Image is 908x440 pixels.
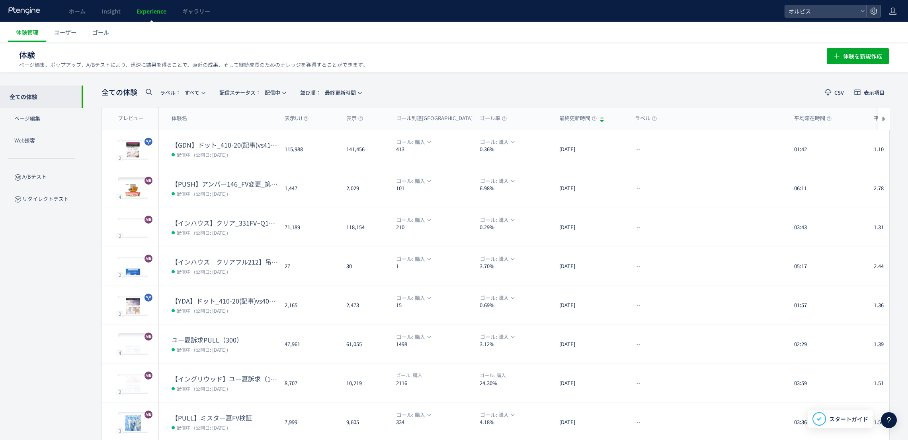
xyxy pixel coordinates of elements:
dt: 334 [396,419,473,426]
span: 配信中 [176,228,191,236]
div: [DATE] [553,247,629,286]
dt: 【PUSH】アンバー146_FV変更_第二弾&CVブロック [172,179,278,189]
span: 配信中 [176,306,191,314]
span: Experience [137,7,166,15]
button: ゴール: 購入 [391,255,435,263]
dt: 101 [396,185,473,192]
span: -- [637,419,640,426]
img: b6ded93acf3d5cf45b25c408b2b2201d1756273224013.jpeg [118,219,148,238]
dt: 0.36% [480,146,553,153]
span: 表示項目 [864,90,885,95]
span: (公開日: [DATE]) [194,229,228,236]
span: 最終更新時間 [300,86,356,99]
dt: 【イングリウッド】ユー夏訴求（162） [172,374,278,384]
span: -- [637,185,640,192]
button: ゴール: 購入 [475,294,519,302]
span: Insight [102,7,121,15]
button: ラベル：すべて [155,86,209,99]
span: -- [637,224,640,231]
div: 3 [117,428,123,434]
span: プレビュー [118,115,144,122]
button: ゴール: 購入 [391,294,435,302]
button: 体験を新規作成 [827,48,889,64]
dt: 413 [396,146,473,153]
dt: 【インハウス】クリア_331FV~Q1間ブロック変更 [172,218,278,228]
span: 並び順： [300,89,321,96]
button: CSV [820,86,849,99]
span: ゴール: 購入 [480,255,509,263]
span: 配信中 [176,384,191,392]
img: 5ac25d88a724073074c1e28f6834051a1755499461705.jpeg [118,414,148,432]
img: 7dde50ec8e910326e6f0a07e31ae8d2f1756166812552.jpeg [118,297,148,315]
div: 4 [117,350,123,356]
div: 4 [117,194,123,200]
button: ゴール: 購入 [391,333,435,341]
div: 47,961 [278,325,340,364]
div: 30 [340,247,390,286]
div: 01:57 [788,286,867,325]
div: 8,707 [278,364,340,403]
button: ゴール: 購入 [391,411,435,419]
span: (公開日: [DATE]) [194,307,228,314]
span: ゴール: 購入 [396,411,425,419]
div: 2 [117,272,123,278]
div: [DATE] [553,364,629,403]
div: 27 [278,247,340,286]
dt: 0.29% [480,224,553,231]
div: 61,055 [340,325,390,364]
img: 1132b7a5d0bb1f7892e0f96aaedbfb2c1756040007847.jpeg [118,180,148,199]
span: 配信中 [176,423,191,431]
h1: 体験 [19,49,809,61]
span: (公開日: [DATE]) [194,385,228,392]
dt: 【インハウス クリアフル212】吊り下げポーチ検証用 夏訴求反映 [172,257,278,267]
img: 334de135c628a3f780958d16351e08c51753873929224.jpeg [118,336,148,354]
div: 115,988 [278,130,340,169]
span: (公開日: [DATE]) [194,424,228,431]
img: cb647fcb0925a13b28285e0ae747a3fc1756166545540.jpeg [118,141,148,160]
div: 2,165 [278,286,340,325]
div: [DATE] [553,208,629,247]
dt: 1498 [396,341,473,348]
span: 配信中 [219,86,280,99]
button: 表示項目 [849,86,890,99]
span: ゴール: 購入 [396,138,425,146]
span: 配信中 [176,345,191,353]
dt: 4.18% [480,419,553,426]
div: [DATE] [553,286,629,325]
span: 表示 [346,115,363,122]
dt: 【YDA】ドット_410-20(記事)vs407-25(アンケ) [172,296,278,306]
span: ゴール: 購入 [396,177,425,185]
button: ゴール: 購入 [475,177,519,185]
button: ゴール: 購入 [475,255,519,263]
span: -- [637,380,640,387]
div: 2 [117,311,123,317]
span: 体験を新規作成 [843,48,882,64]
dt: 15 [396,302,473,309]
dt: 3.12% [480,341,553,348]
div: 2,473 [340,286,390,325]
img: d2ff3e2b30abaab6864925480d2c28881752056707970.jpeg [118,375,148,393]
div: 71,189 [278,208,340,247]
dt: 2116 [396,379,473,387]
span: 配信ステータス​： [219,89,261,96]
span: オルビス [786,5,857,17]
span: ゴール: 購入 [480,333,509,341]
button: ゴール: 購入 [391,177,435,185]
button: ゴール: 購入 [475,411,519,419]
span: ゴール: 購入 [396,294,425,302]
span: ゴール: 購入 [396,255,425,263]
div: [DATE] [553,325,629,364]
div: 06:11 [788,169,867,208]
span: CSV [834,90,844,95]
span: ゴール: 購入 [396,333,425,341]
span: ゴール: 購入 [480,216,509,224]
span: -- [637,146,640,153]
span: 配信中 [176,150,191,158]
div: 2 [117,233,123,239]
div: 05:17 [788,247,867,286]
span: -- [637,302,640,309]
div: 118,154 [340,208,390,247]
span: (公開日: [DATE]) [194,190,228,197]
span: 最終更新時間 [559,115,597,122]
button: ゴール: 購入 [475,333,519,341]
